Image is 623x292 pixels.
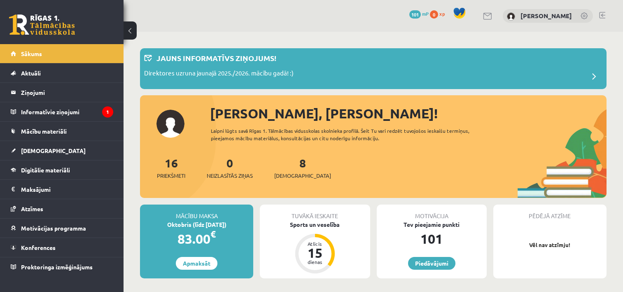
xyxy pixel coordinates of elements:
[21,127,67,135] span: Mācību materiāli
[507,12,515,21] img: Lina Tovanceva
[11,83,113,102] a: Ziņojumi
[497,241,602,249] p: Vēl nav atzīmju!
[21,166,70,174] span: Digitālie materiāli
[144,52,602,85] a: Jauns informatīvs ziņojums! Direktores uzruna jaunajā 2025./2026. mācību gadā! :)
[409,10,421,19] span: 101
[260,220,370,229] div: Sports un veselība
[11,160,113,179] a: Digitālie materiāli
[303,259,327,264] div: dienas
[260,220,370,275] a: Sports un veselība Atlicis 15 dienas
[422,10,429,17] span: mP
[207,155,253,180] a: 0Neizlasītās ziņas
[11,257,113,276] a: Proktoringa izmēģinājums
[493,205,607,220] div: Pēdējā atzīme
[21,205,43,212] span: Atzīmes
[211,127,491,142] div: Laipni lūgts savā Rīgas 1. Tālmācības vidusskolas skolnieka profilā. Šeit Tu vari redzēt tuvojošo...
[11,122,113,141] a: Mācību materiāli
[21,180,113,199] legend: Maksājumi
[11,64,113,82] a: Aktuāli
[210,228,216,240] span: €
[377,205,487,220] div: Motivācija
[260,205,370,220] div: Tuvākā ieskaite
[520,12,572,20] a: [PERSON_NAME]
[377,229,487,249] div: 101
[430,10,438,19] span: 0
[157,172,185,180] span: Priekšmeti
[303,246,327,259] div: 15
[21,50,42,57] span: Sākums
[140,229,253,249] div: 83.00
[430,10,449,17] a: 0 xp
[156,52,276,64] p: Jauns informatīvs ziņojums!
[140,220,253,229] div: Oktobris (līdz [DATE])
[439,10,445,17] span: xp
[21,69,41,77] span: Aktuāli
[176,257,217,270] a: Apmaksāt
[140,205,253,220] div: Mācību maksa
[11,44,113,63] a: Sākums
[21,224,86,232] span: Motivācijas programma
[21,83,113,102] legend: Ziņojumi
[21,147,86,154] span: [DEMOGRAPHIC_DATA]
[21,244,56,251] span: Konferences
[11,180,113,199] a: Maksājumi
[11,141,113,160] a: [DEMOGRAPHIC_DATA]
[11,238,113,257] a: Konferences
[274,172,331,180] span: [DEMOGRAPHIC_DATA]
[144,68,294,80] p: Direktores uzruna jaunajā 2025./2026. mācību gadā! :)
[9,14,75,35] a: Rīgas 1. Tālmācības vidusskola
[11,102,113,121] a: Informatīvie ziņojumi1
[102,106,113,118] i: 1
[157,155,185,180] a: 16Priekšmeti
[210,104,607,123] div: [PERSON_NAME], [PERSON_NAME]!
[11,199,113,218] a: Atzīmes
[274,155,331,180] a: 8[DEMOGRAPHIC_DATA]
[408,257,455,270] a: Piedāvājumi
[11,219,113,238] a: Motivācijas programma
[409,10,429,17] a: 101 mP
[303,241,327,246] div: Atlicis
[207,172,253,180] span: Neizlasītās ziņas
[377,220,487,229] div: Tev pieejamie punkti
[21,263,93,271] span: Proktoringa izmēģinājums
[21,102,113,121] legend: Informatīvie ziņojumi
